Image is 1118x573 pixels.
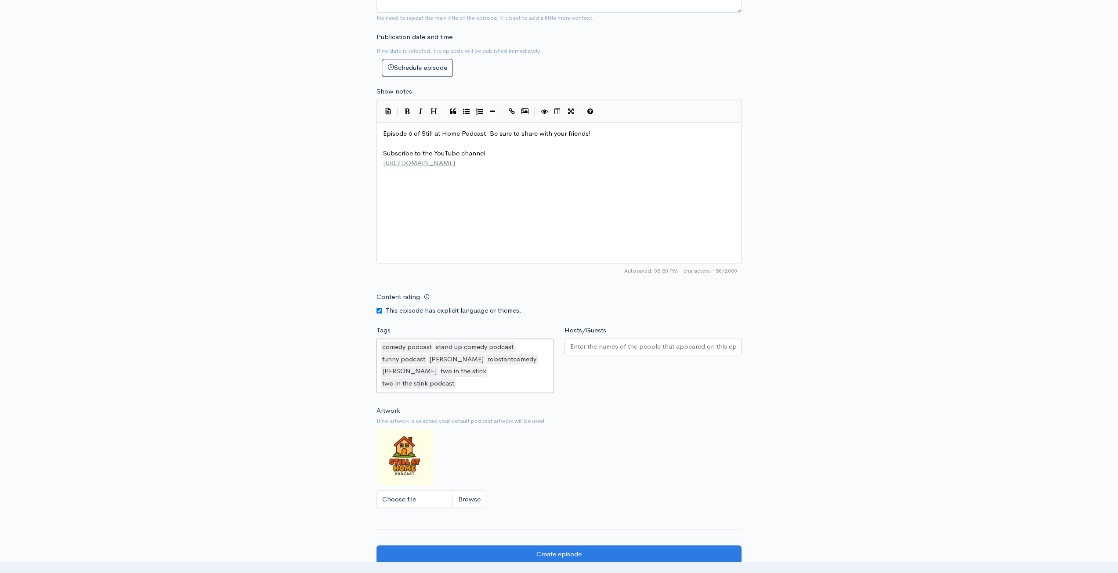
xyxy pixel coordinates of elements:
[376,86,412,97] label: Show notes
[486,105,499,118] button: Insert Horizontal Line
[376,545,742,563] input: Create episode
[376,325,391,335] label: Tags
[376,47,541,54] small: If no date is selected, the episode will be published immediately.
[381,342,433,353] div: comedy podcast
[439,366,488,377] div: two in the stink
[401,105,414,118] button: Bold
[381,366,438,377] div: [PERSON_NAME]
[376,14,594,22] small: No need to repeat the main title of the episode, it's best to add a little more context.
[428,354,485,365] div: [PERSON_NAME]
[427,105,440,118] button: Heading
[505,105,518,118] button: Create Link
[382,59,453,77] button: Schedule episode
[443,107,444,117] i: |
[580,107,581,117] i: |
[551,105,564,118] button: Toggle Side by Side
[376,32,452,42] label: Publication date and time
[381,354,427,365] div: funny podcast
[518,105,532,118] button: Insert Image
[397,107,398,117] i: |
[376,288,420,306] label: Content rating
[534,107,535,117] i: |
[434,342,515,353] div: stand up comedy podcast
[538,105,551,118] button: Toggle Preview
[583,105,597,118] button: Markdown Guide
[564,105,577,118] button: Toggle Fullscreen
[683,267,737,275] span: 150/2000
[446,105,460,118] button: Quote
[381,104,394,117] button: Insert Show Notes Template
[376,417,742,425] small: If no artwork is selected your default podcast artwork will be used
[381,378,456,389] div: two in the stink podcast
[502,107,503,117] i: |
[570,342,736,352] input: Enter the names of the people that appeared on this episode
[383,129,591,137] span: Episode 6 of Still at Home Podcast. Be sure to share with your friends!
[486,354,538,365] div: robstantcomedy
[383,159,455,167] span: [URL][DOMAIN_NAME]
[473,105,486,118] button: Numbered List
[376,406,400,416] label: Artwork
[383,149,485,157] span: Subscribe to the YouTube channel
[564,325,606,335] label: Hosts/Guests
[414,105,427,118] button: Italic
[385,306,521,316] label: This episode has explicit language or themes.
[624,267,678,275] span: Autosaved: 08:50 PM
[460,105,473,118] button: Generic List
